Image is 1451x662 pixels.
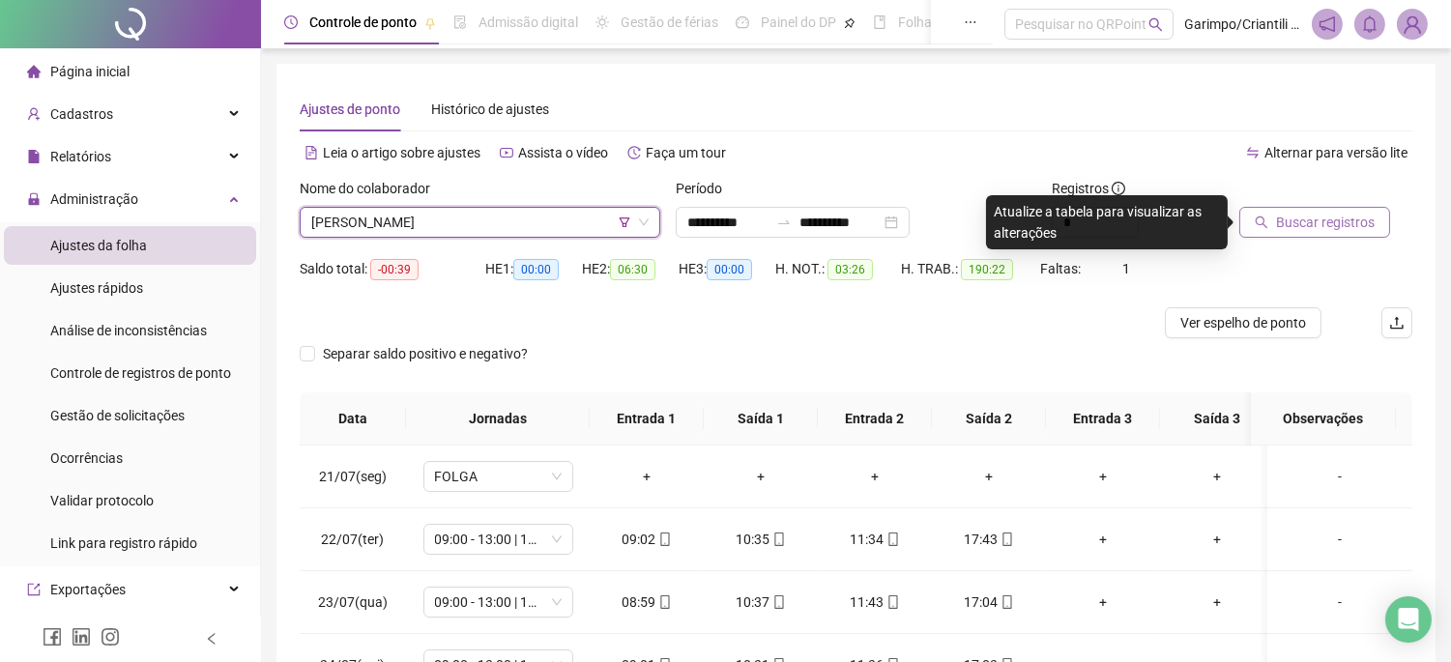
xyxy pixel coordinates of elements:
[885,532,900,546] span: mobile
[818,392,932,446] th: Entrada 2
[50,408,185,423] span: Gestão de solicitações
[300,101,400,117] span: Ajustes de ponto
[1175,466,1259,487] div: +
[776,215,792,230] span: swap-right
[435,525,562,554] span: 09:00 - 13:00 | 14:00 - 17:00
[1175,591,1259,613] div: +
[43,627,62,647] span: facebook
[619,216,630,228] span: filter
[300,178,443,199] label: Nome do colaborador
[318,594,388,610] span: 23/07(qua)
[205,632,218,646] span: left
[424,17,436,29] span: pushpin
[319,469,387,484] span: 21/07(seg)
[518,145,608,160] span: Assista o vídeo
[885,595,900,609] span: mobile
[284,15,298,29] span: clock-circle
[101,627,120,647] span: instagram
[605,591,688,613] div: 08:59
[704,392,818,446] th: Saída 1
[1061,529,1145,550] div: +
[1389,315,1405,331] span: upload
[1398,10,1427,39] img: 2226
[595,15,609,29] span: sun
[1160,392,1274,446] th: Saída 3
[1165,307,1321,338] button: Ver espelho de ponto
[50,535,197,551] span: Link para registro rápido
[370,259,419,280] span: -00:39
[1283,529,1397,550] div: -
[315,343,536,364] span: Separar saldo positivo e negativo?
[610,259,655,280] span: 06:30
[50,450,123,466] span: Ocorrências
[311,208,649,237] span: GENIVALDO GOMES DE SALES
[621,14,718,30] span: Gestão de férias
[898,14,1022,30] span: Folha de pagamento
[435,588,562,617] span: 09:00 - 13:00 | 14:00 - 17:00
[736,15,749,29] span: dashboard
[986,195,1228,249] div: Atualize a tabela para visualizar as alterações
[707,259,752,280] span: 00:00
[50,191,138,207] span: Administração
[656,595,672,609] span: mobile
[1264,145,1407,160] span: Alternar para versão lite
[775,258,901,280] div: H. NOT.:
[300,258,485,280] div: Saldo total:
[1283,591,1397,613] div: -
[453,15,467,29] span: file-done
[1246,146,1260,159] span: swap
[833,591,916,613] div: 11:43
[322,532,385,547] span: 22/07(ter)
[776,215,792,230] span: to
[50,323,207,338] span: Análise de inconsistências
[1251,392,1396,446] th: Observações
[305,146,318,159] span: file-text
[27,583,41,596] span: export
[50,280,143,296] span: Ajustes rápidos
[844,17,856,29] span: pushpin
[901,258,1040,280] div: H. TRAB.:
[873,15,886,29] span: book
[999,595,1014,609] span: mobile
[638,216,650,228] span: down
[500,146,513,159] span: youtube
[1148,17,1163,32] span: search
[50,365,231,381] span: Controle de registros de ponto
[50,64,130,79] span: Página inicial
[1180,312,1306,333] span: Ver espelho de ponto
[770,595,786,609] span: mobile
[676,178,735,199] label: Período
[50,582,126,597] span: Exportações
[961,259,1013,280] span: 190:22
[72,627,91,647] span: linkedin
[932,392,1046,446] th: Saída 2
[50,149,111,164] span: Relatórios
[1112,182,1125,195] span: info-circle
[27,150,41,163] span: file
[1122,261,1130,276] span: 1
[1239,207,1390,238] button: Buscar registros
[485,258,582,280] div: HE 1:
[605,529,688,550] div: 09:02
[770,532,786,546] span: mobile
[1266,408,1380,429] span: Observações
[1361,15,1378,33] span: bell
[1175,529,1259,550] div: +
[947,529,1030,550] div: 17:43
[27,107,41,121] span: user-add
[1255,216,1268,229] span: search
[27,192,41,206] span: lock
[1061,591,1145,613] div: +
[627,146,641,159] span: history
[309,14,417,30] span: Controle de ponto
[323,145,480,160] span: Leia o artigo sobre ajustes
[719,466,802,487] div: +
[50,238,147,253] span: Ajustes da folha
[1046,392,1160,446] th: Entrada 3
[1385,596,1432,643] div: Open Intercom Messenger
[50,493,154,508] span: Validar protocolo
[27,65,41,78] span: home
[1276,212,1375,233] span: Buscar registros
[1052,178,1125,199] span: Registros
[582,258,679,280] div: HE 2:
